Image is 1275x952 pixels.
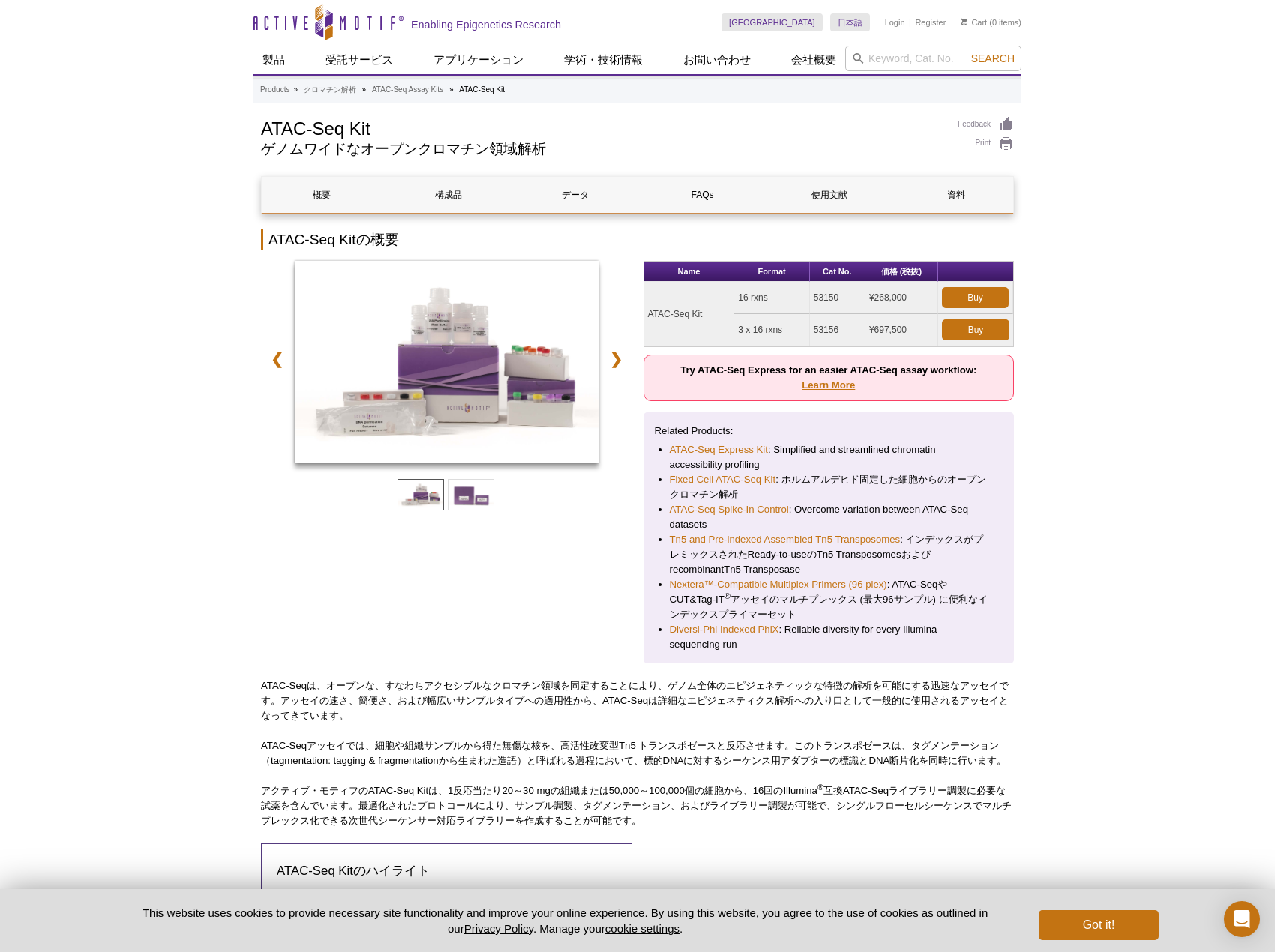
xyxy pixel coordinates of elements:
[260,83,289,97] a: Products
[600,342,632,376] a: ❯
[734,282,809,314] td: 16 rxns
[424,46,532,74] a: アプリケーション
[670,502,789,517] a: ATAC-Seq Spike-In Control
[724,591,730,600] sup: ®
[961,17,987,28] a: Cart
[734,262,809,282] th: Format
[810,282,865,314] td: 53150
[644,262,735,282] th: Name
[372,83,443,97] a: ATAC-Seq Assay Kits
[261,738,1014,768] p: ATAC-Seqアッセイでは、細胞や組織サンプルから得た無傷な核を、高活性改変型Tn5 トランスポゼースと反応させます。このトランスポゼースは、タグメンテーション（tagmentation: t...
[411,18,561,31] h2: Enabling Epigenetics Research
[915,17,946,28] a: Register
[459,85,505,94] li: ATAC-Seq Kit
[116,905,1014,936] p: This website uses cookies to provide necessary site functionality and improve your online experie...
[817,783,823,792] sup: ®
[958,136,1014,153] a: Print
[782,46,845,74] a: 会社概要
[909,13,911,31] li: |
[670,577,887,592] a: Nextera™-Compatible Multiplex Primers (96 plex)
[845,46,1021,71] input: Keyword, Cat. No.
[261,116,943,139] h1: ATAC-Seq Kit
[449,85,454,94] li: »
[942,287,1009,308] a: Buy
[674,46,760,74] a: お問い合わせ
[865,262,938,282] th: 価格 (税抜)
[942,319,1009,340] a: Buy
[769,177,889,213] a: 使用文献
[670,442,768,457] a: ATAC-Seq Express Kit
[643,177,762,213] a: FAQs
[670,442,988,472] li: : Simplified and streamlined chromatin accessibility profiling
[655,424,1003,439] p: Related Products:
[555,46,652,74] a: 学術・技術情報
[865,314,938,346] td: ¥697,500
[670,532,901,547] a: Tn5 and Pre-indexed Assembled Tn5 Transposomes
[516,177,635,213] a: データ
[810,314,865,346] td: 53156
[670,502,988,532] li: : Overcome variation between ATAC-Seq datasets
[261,229,1014,250] h2: ATAC-Seq Kitの概要
[670,577,988,622] li: : ATAC-SeqやCUT&Tag-IT アッセイのマルチプレックス (最大96サンプル) に便利なインデックスプライマーセット
[253,46,294,74] a: 製品
[830,13,870,31] a: 日本語
[958,116,1014,133] a: Feedback
[388,177,508,213] a: 構成品
[897,177,1016,213] a: 資料
[261,142,943,156] h2: ゲノムワイドなオープンクロマチン領域解析
[961,18,967,25] img: Your Cart
[967,52,1019,65] button: Search
[1224,901,1260,937] div: Open Intercom Messenger
[670,472,988,502] li: : ホルムアルデヒド固定した細胞からのオープンクロマチン解析
[316,46,402,74] a: 受託サービス
[865,282,938,314] td: ¥268,000
[464,922,533,935] a: Privacy Policy
[304,83,356,97] a: クロマチン解析
[670,622,779,637] a: Diversi-Phi Indexed PhiX
[721,13,823,31] a: [GEOGRAPHIC_DATA]
[605,922,679,935] button: cookie settings
[670,622,988,652] li: : Reliable diversity for every Illumina sequencing run
[670,532,988,577] li: : インデックスがプレミックスされたReady-to-useのTn5 TransposomesおよびrecombinantTn5 Transposase
[802,379,855,391] a: Learn More
[295,261,598,463] img: ATAC-Seq Kit
[680,364,976,391] strong: Try ATAC-Seq Express for an easier ATAC-Seq assay workflow:
[971,52,1015,64] span: Search
[261,783,1014,828] p: アクティブ・モティフのATAC-Seq Kitは、1反応当たり20～30 mgの組織または50,000～100,000個の細胞から、16回のIllumina 互換ATAC-Seqライブラリー調製...
[670,472,776,487] a: Fixed Cell ATAC-Seq Kit
[810,262,865,282] th: Cat No.
[295,261,598,468] a: ATAC-Seq Kit
[644,282,735,346] td: ATAC-Seq Kit
[293,85,298,94] li: »
[734,314,809,346] td: 3 x 16 rxns
[261,678,1014,723] p: ATAC-Seqは、オープンな、すなわちアクセシブルなクロマチン領域を同定することにより、ゲノム全体のエピジェネティックな特徴の解析を可能にする迅速なアッセイです。アッセイの速さ、簡便さ、および...
[262,177,381,213] a: 概要
[1039,910,1159,940] button: Got it!
[261,342,293,376] a: ❮
[961,13,1021,31] li: (0 items)
[885,17,905,28] a: Login
[277,862,616,880] h3: ATAC-Seq Kitのハイライト
[362,85,367,94] li: »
